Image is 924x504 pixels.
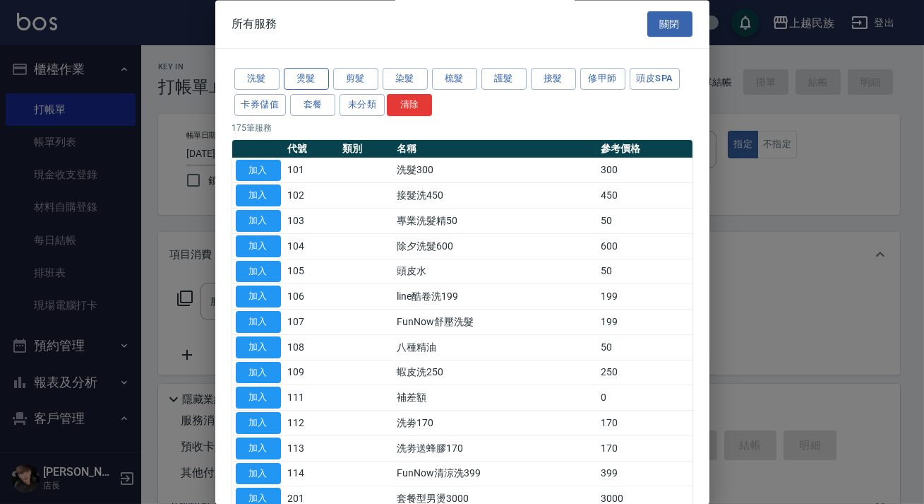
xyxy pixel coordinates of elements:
button: 護髮 [481,69,527,90]
button: 加入 [236,235,281,257]
th: 代號 [284,140,339,158]
td: 170 [597,436,692,462]
button: 加入 [236,211,281,233]
button: 梳髮 [432,69,477,90]
td: 600 [597,234,692,259]
button: 加入 [236,387,281,409]
td: 113 [284,436,339,462]
td: 109 [284,361,339,386]
button: 關閉 [647,11,692,37]
button: 加入 [236,463,281,485]
button: 加入 [236,261,281,283]
td: 50 [597,259,692,285]
td: 50 [597,209,692,234]
td: 103 [284,209,339,234]
span: 所有服務 [232,17,277,31]
button: 加入 [236,160,281,182]
button: 加入 [236,413,281,435]
th: 名稱 [393,140,597,158]
button: 加入 [236,185,281,207]
button: 洗髮 [234,69,280,90]
button: 卡券儲值 [234,94,287,116]
td: 106 [284,284,339,310]
td: 102 [284,183,339,209]
button: 未分類 [340,94,385,116]
td: 洗髮300 [393,158,597,184]
button: 接髮 [531,69,576,90]
th: 類別 [339,140,393,158]
td: 除夕洗髮600 [393,234,597,259]
td: 專業洗髮精50 [393,209,597,234]
td: 洗劵170 [393,411,597,436]
button: 燙髮 [284,69,329,90]
td: 接髮洗450 [393,183,597,209]
td: FunNow舒壓洗髮 [393,310,597,335]
td: line酷卷洗199 [393,284,597,310]
button: 加入 [236,438,281,459]
td: 107 [284,310,339,335]
td: 104 [284,234,339,259]
td: 250 [597,361,692,386]
td: 112 [284,411,339,436]
td: 101 [284,158,339,184]
button: 清除 [387,94,432,116]
td: FunNow清涼洗399 [393,462,597,487]
button: 加入 [236,336,281,358]
td: 蝦皮洗250 [393,361,597,386]
td: 50 [597,335,692,361]
td: 111 [284,385,339,411]
td: 114 [284,462,339,487]
td: 170 [597,411,692,436]
button: 加入 [236,286,281,308]
button: 套餐 [290,94,335,116]
button: 染髮 [383,69,428,90]
td: 洗劵送蜂膠170 [393,436,597,462]
button: 頭皮SPA [630,69,680,90]
button: 加入 [236,312,281,334]
td: 450 [597,183,692,209]
td: 0 [597,385,692,411]
td: 199 [597,284,692,310]
td: 頭皮水 [393,259,597,285]
button: 剪髮 [333,69,378,90]
td: 399 [597,462,692,487]
p: 175 筆服務 [232,122,692,134]
td: 199 [597,310,692,335]
td: 300 [597,158,692,184]
td: 105 [284,259,339,285]
button: 加入 [236,362,281,384]
th: 參考價格 [597,140,692,158]
td: 108 [284,335,339,361]
td: 補差額 [393,385,597,411]
button: 修甲師 [580,69,625,90]
td: 八種精油 [393,335,597,361]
